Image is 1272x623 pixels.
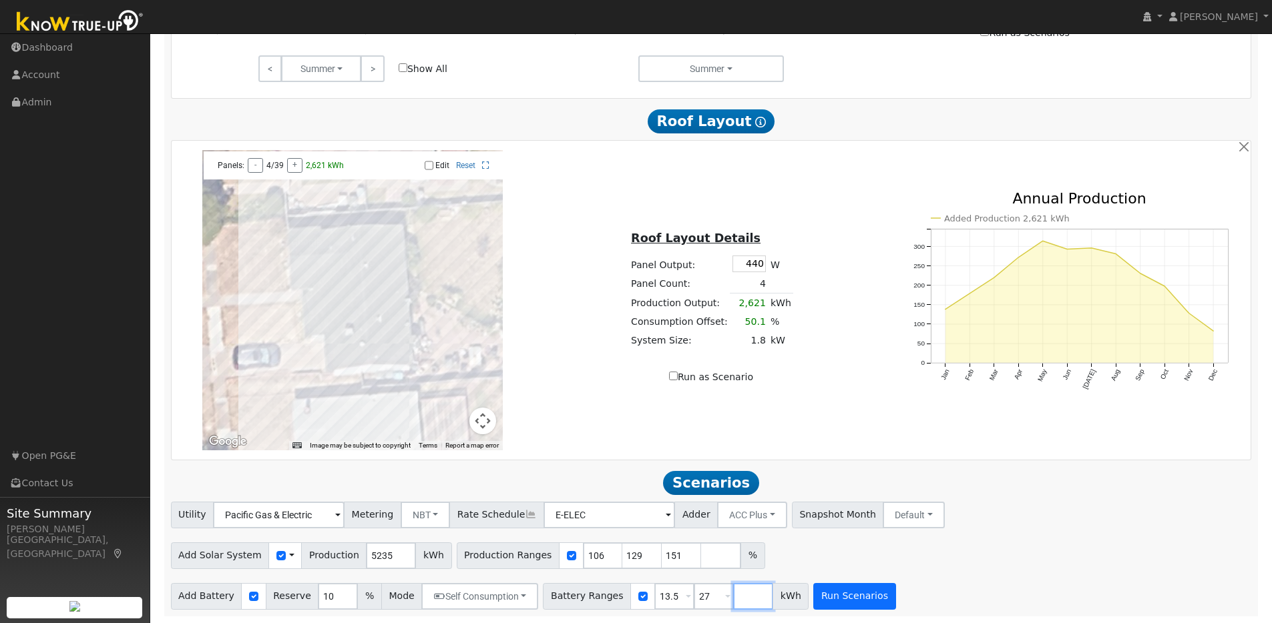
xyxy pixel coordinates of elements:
[921,360,925,367] text: 0
[301,542,367,569] span: Production
[401,502,451,528] button: NBT
[638,55,785,82] button: Summer
[1012,190,1146,207] text: Annual Production
[206,433,250,450] img: Google
[913,301,925,308] text: 150
[964,368,975,382] text: Feb
[281,55,361,82] button: Summer
[629,293,730,313] td: Production Output:
[768,293,793,313] td: kWh
[1134,368,1146,382] text: Sep
[939,368,951,381] text: Jan
[435,161,449,170] label: Edit
[399,62,447,76] label: Show All
[344,502,401,528] span: Metering
[944,213,1070,223] text: Added Production 2,621 kWh
[1180,11,1258,22] span: [PERSON_NAME]
[206,433,250,450] a: Open this area in Google Maps (opens a new window)
[813,583,895,610] button: Run Scenarios
[399,63,407,72] input: Show All
[213,502,345,528] input: Select a Utility
[287,158,302,173] button: +
[631,231,761,245] u: Roof Layout Details
[1016,255,1021,260] circle: onclick=""
[629,332,730,350] td: System Size:
[1110,368,1121,382] text: Aug
[544,502,675,528] input: Select a Rate Schedule
[543,583,631,610] span: Battery Ranges
[171,542,270,569] span: Add Solar System
[913,281,925,289] text: 200
[943,307,948,312] circle: onclick=""
[992,275,997,280] circle: onclick=""
[913,320,925,328] text: 100
[1211,328,1216,334] circle: onclick=""
[773,583,809,610] span: kWh
[669,370,753,384] label: Run as Scenario
[669,372,678,380] input: Run as Scenario
[1138,271,1143,276] circle: onclick=""
[792,502,884,528] span: Snapshot Month
[218,161,244,170] span: Panels:
[419,442,437,449] a: Terms (opens in new tab)
[1207,368,1219,382] text: Dec
[381,583,422,610] span: Mode
[768,313,793,332] td: %
[768,332,793,350] td: kW
[730,293,768,313] td: 2,621
[674,502,718,528] span: Adder
[967,291,972,296] circle: onclick=""
[258,55,282,82] a: <
[10,7,150,37] img: Know True-Up
[482,161,489,170] a: Full Screen
[171,502,214,528] span: Utility
[456,161,475,170] a: Reset
[266,583,319,610] span: Reserve
[449,502,544,528] span: Rate Schedule
[357,583,381,610] span: %
[248,158,263,173] button: -
[717,502,787,528] button: ACC Plus
[629,253,730,274] td: Panel Output:
[7,533,143,561] div: [GEOGRAPHIC_DATA], [GEOGRAPHIC_DATA]
[306,161,344,170] span: 2,621 kWh
[112,548,124,559] a: Map
[469,408,496,434] button: Map camera controls
[730,332,768,350] td: 1.8
[1183,368,1194,382] text: Nov
[648,109,775,133] span: Roof Layout
[1082,368,1097,390] text: [DATE]
[1159,368,1171,381] text: Oct
[1013,368,1024,380] text: Apr
[730,313,768,332] td: 50.1
[883,502,945,528] button: Default
[1062,368,1073,381] text: Jun
[310,442,411,449] span: Image may be subject to copyright
[457,542,560,569] span: Production Ranges
[629,313,730,332] td: Consumption Offset:
[629,274,730,293] td: Panel Count:
[988,368,1000,382] text: Mar
[1162,283,1167,289] circle: onclick=""
[913,243,925,250] text: 300
[415,542,451,569] span: kWh
[1064,247,1070,252] circle: onclick=""
[69,601,80,612] img: retrieve
[1089,245,1094,251] circle: onclick=""
[1040,238,1046,243] circle: onclick=""
[663,471,759,495] span: Scenarios
[1113,251,1118,257] circle: onclick=""
[292,441,302,450] button: Keyboard shortcuts
[7,504,143,522] span: Site Summary
[266,161,284,170] span: 4/39
[755,117,766,127] i: Show Help
[768,253,793,274] td: W
[1036,368,1048,383] text: May
[917,340,925,348] text: 50
[730,274,768,293] td: 4
[445,442,499,449] a: Report a map error
[1187,311,1192,316] circle: onclick=""
[740,542,765,569] span: %
[361,55,384,82] a: >
[7,522,143,536] div: [PERSON_NAME]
